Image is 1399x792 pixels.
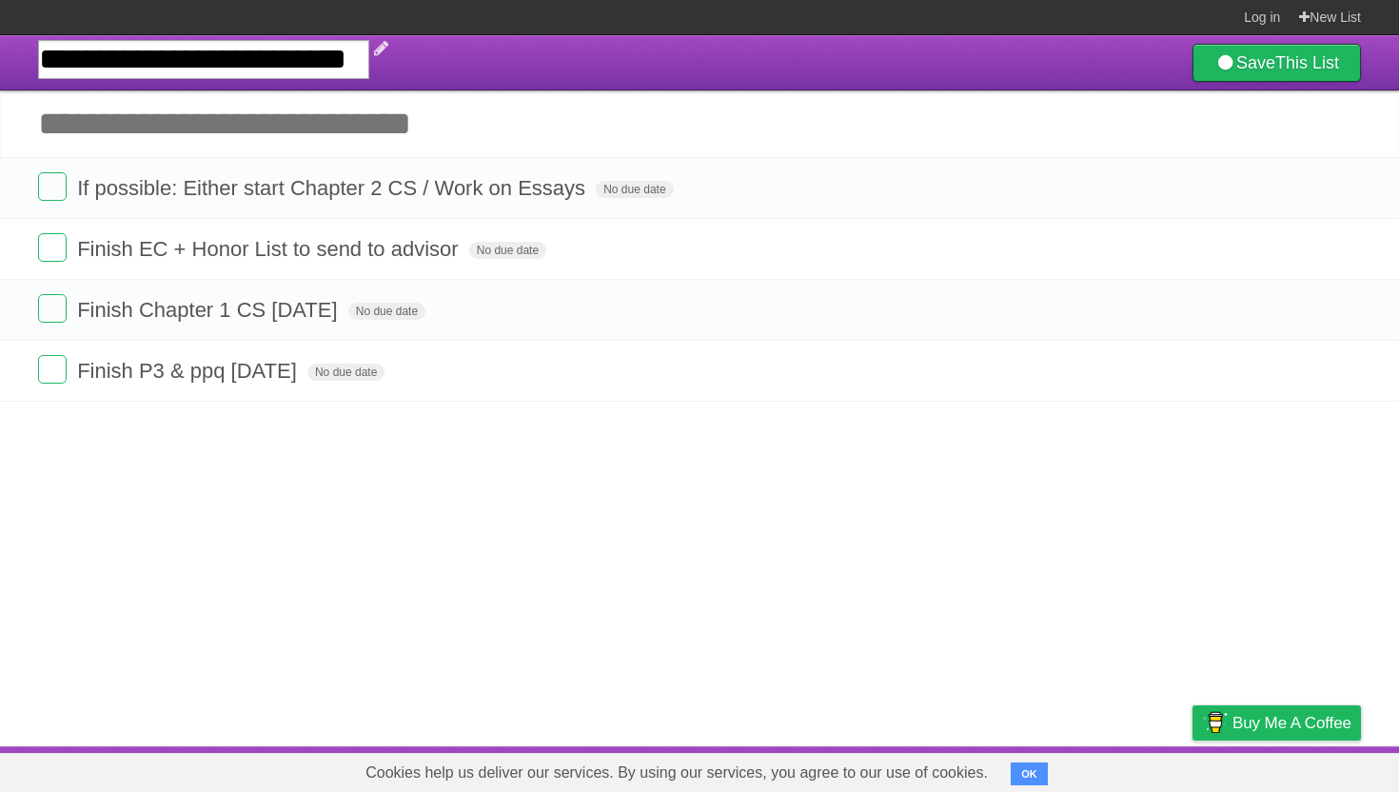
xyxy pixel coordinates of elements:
a: Privacy [1168,751,1217,787]
a: SaveThis List [1192,44,1361,82]
span: No due date [469,242,546,259]
img: Buy me a coffee [1202,706,1228,739]
a: Suggest a feature [1241,751,1361,787]
span: No due date [348,303,425,320]
a: Buy me a coffee [1192,705,1361,741]
button: OK [1011,762,1048,785]
label: Done [38,294,67,323]
b: This List [1275,53,1339,72]
a: Developers [1002,751,1079,787]
a: About [939,751,979,787]
label: Done [38,172,67,201]
a: Terms [1103,751,1145,787]
span: No due date [596,181,673,198]
span: Finish EC + Honor List to send to advisor [77,237,463,261]
span: No due date [307,364,384,381]
label: Done [38,233,67,262]
span: Finish P3 & ppq [DATE] [77,359,302,383]
span: Finish Chapter 1 CS [DATE] [77,298,342,322]
span: Cookies help us deliver our services. By using our services, you agree to our use of cookies. [346,754,1007,792]
span: Buy me a coffee [1232,706,1351,740]
label: Done [38,355,67,384]
span: If possible: Either start Chapter 2 CS / Work on Essays [77,176,590,200]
